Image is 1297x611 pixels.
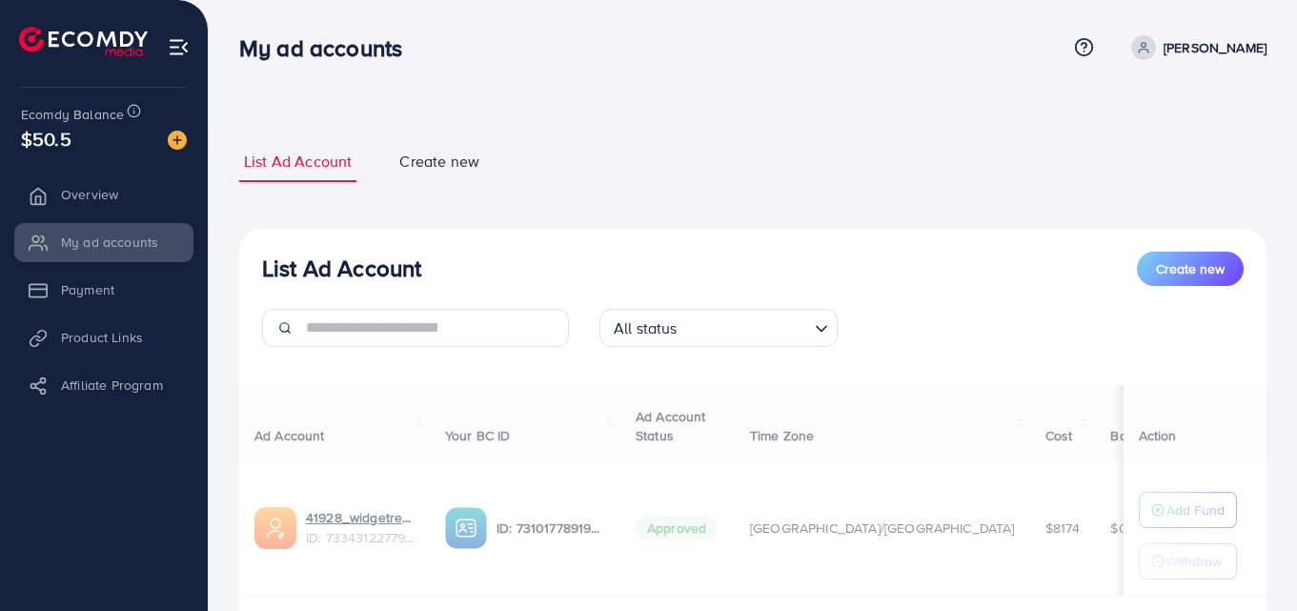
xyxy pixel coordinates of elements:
[1156,259,1225,278] span: Create new
[610,315,681,342] span: All status
[21,125,71,153] span: $50.5
[683,311,807,342] input: Search for option
[599,309,838,347] div: Search for option
[1164,36,1267,59] p: [PERSON_NAME]
[1137,252,1244,286] button: Create new
[21,105,124,124] span: Ecomdy Balance
[399,151,479,173] span: Create new
[19,27,148,56] img: logo
[244,151,352,173] span: List Ad Account
[262,255,421,282] h3: List Ad Account
[168,131,187,150] img: image
[239,34,417,62] h3: My ad accounts
[168,36,190,58] img: menu
[1124,35,1267,60] a: [PERSON_NAME]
